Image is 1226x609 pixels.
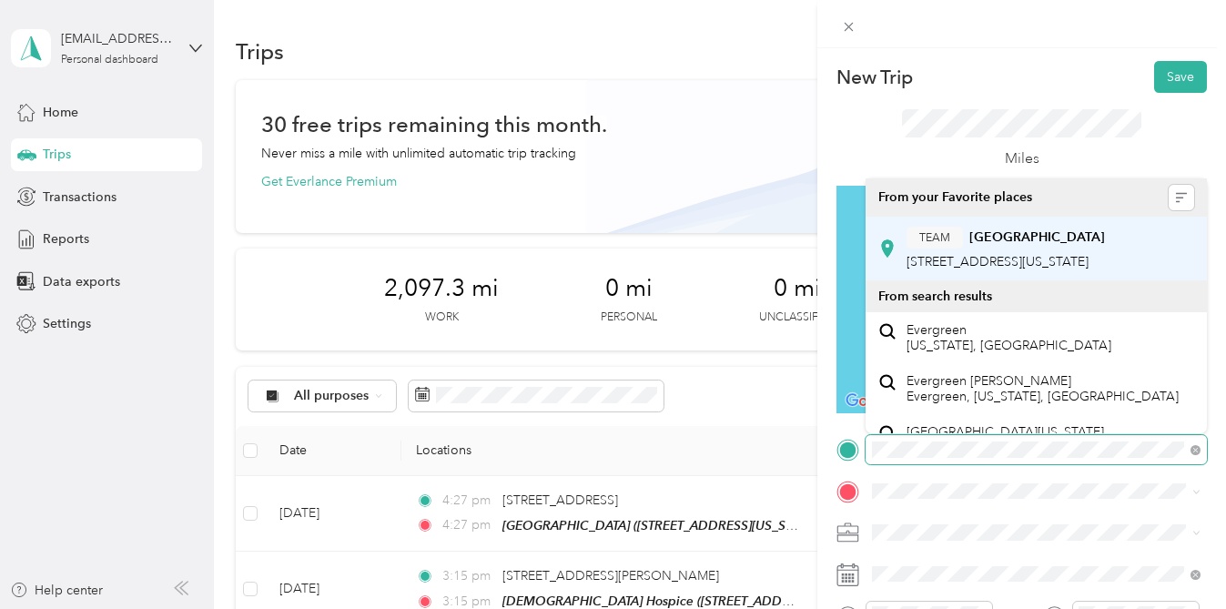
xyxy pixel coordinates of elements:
[907,424,1104,441] span: [GEOGRAPHIC_DATA][US_STATE]
[841,390,901,413] a: Open this area in Google Maps (opens a new window)
[969,229,1105,246] strong: [GEOGRAPHIC_DATA]
[907,254,1089,269] span: [STREET_ADDRESS][US_STATE]
[1154,61,1207,93] button: Save
[1005,147,1039,170] p: Miles
[878,289,992,304] span: From search results
[878,189,1032,206] span: From your Favorite places
[907,322,1111,354] span: Evergreen [US_STATE], [GEOGRAPHIC_DATA]
[907,373,1179,405] span: Evergreen [PERSON_NAME] Evergreen, [US_STATE], [GEOGRAPHIC_DATA]
[919,229,950,246] span: TEAM
[836,65,913,90] p: New Trip
[841,390,901,413] img: Google
[1124,507,1226,609] iframe: Everlance-gr Chat Button Frame
[907,227,963,249] button: TEAM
